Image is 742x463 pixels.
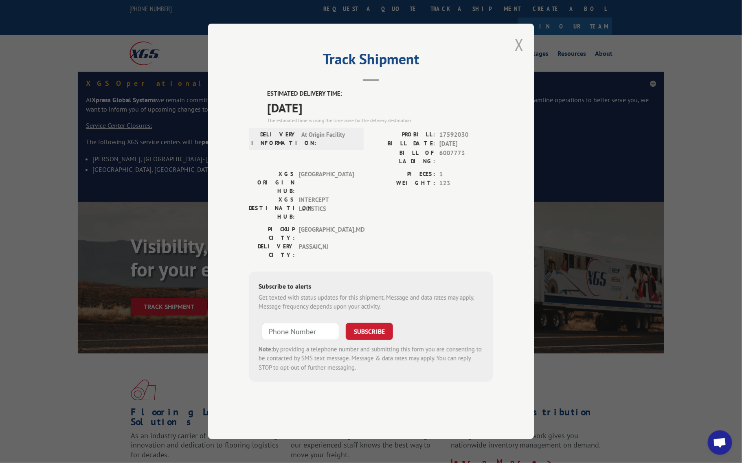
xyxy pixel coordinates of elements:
label: BILL OF LADING: [371,149,435,166]
strong: Note: [259,345,273,353]
div: The estimated time is using the time zone for the delivery destination. [267,117,493,124]
button: Close modal [515,34,524,55]
span: [DATE] [267,99,493,117]
label: WEIGHT: [371,179,435,189]
div: Get texted with status updates for this shipment. Message and data rates may apply. Message frequ... [259,293,483,312]
span: [GEOGRAPHIC_DATA] [299,170,354,195]
span: 6007773 [439,149,493,166]
label: XGS DESTINATION HUB: [249,195,295,221]
span: 123 [439,179,493,189]
span: INTERCEPT LOGISTICS [299,195,354,221]
span: PASSAIC , NJ [299,242,354,259]
label: PIECES: [371,170,435,179]
span: 17592030 [439,130,493,140]
label: PROBILL: [371,130,435,140]
label: XGS ORIGIN HUB: [249,170,295,195]
label: DELIVERY INFORMATION: [251,130,297,147]
h2: Track Shipment [249,53,493,69]
label: DELIVERY CITY: [249,242,295,259]
div: Subscribe to alerts [259,281,483,293]
span: [GEOGRAPHIC_DATA] , MD [299,225,354,242]
span: At Origin Facility [301,130,356,147]
label: ESTIMATED DELIVERY TIME: [267,90,493,99]
label: PICKUP CITY: [249,225,295,242]
div: by providing a telephone number and submitting this form you are consenting to be contacted by SM... [259,345,483,373]
span: 1 [439,170,493,179]
a: Open chat [708,430,732,455]
label: BILL DATE: [371,140,435,149]
span: [DATE] [439,140,493,149]
input: Phone Number [262,323,339,340]
button: SUBSCRIBE [346,323,393,340]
